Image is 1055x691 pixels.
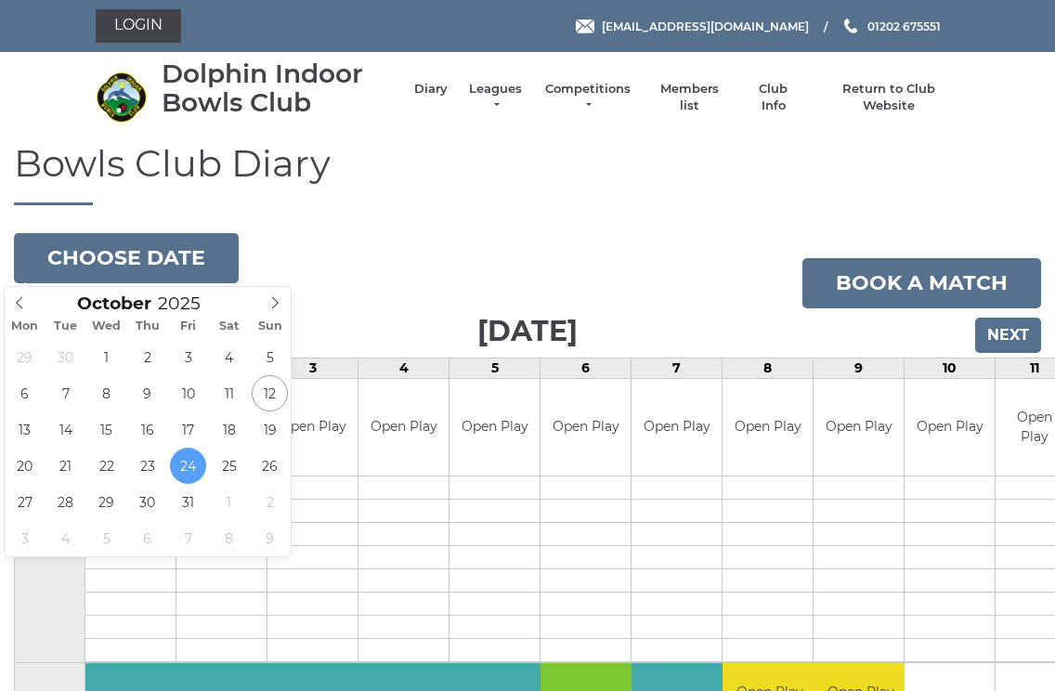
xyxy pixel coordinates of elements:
span: November 3, 2025 [7,520,43,556]
input: Scroll to increment [151,293,224,314]
span: October 15, 2025 [88,411,124,448]
span: November 2, 2025 [252,484,288,520]
span: November 7, 2025 [170,520,206,556]
span: October 30, 2025 [129,484,165,520]
span: October 1, 2025 [88,339,124,375]
span: October 2, 2025 [129,339,165,375]
span: Tue [46,320,86,332]
span: October 12, 2025 [252,375,288,411]
td: Open Play [358,379,449,476]
a: Club Info [747,81,801,114]
span: October 11, 2025 [211,375,247,411]
span: October 28, 2025 [47,484,84,520]
span: 01202 675551 [867,19,941,33]
td: 10 [905,358,996,378]
span: October 3, 2025 [170,339,206,375]
span: November 4, 2025 [47,520,84,556]
span: November 5, 2025 [88,520,124,556]
span: October 23, 2025 [129,448,165,484]
span: October 13, 2025 [7,411,43,448]
span: October 24, 2025 [170,448,206,484]
td: Open Play [632,379,722,476]
a: Diary [414,81,448,98]
span: November 1, 2025 [211,484,247,520]
td: 5 [449,358,541,378]
span: October 5, 2025 [252,339,288,375]
span: Mon [5,320,46,332]
span: October 31, 2025 [170,484,206,520]
span: Sat [209,320,250,332]
span: October 16, 2025 [129,411,165,448]
h1: Bowls Club Diary [14,143,1041,205]
span: October 25, 2025 [211,448,247,484]
span: October 29, 2025 [88,484,124,520]
td: 9 [814,358,905,378]
a: Phone us 01202 675551 [841,18,941,35]
td: 8 [723,358,814,378]
span: Thu [127,320,168,332]
span: October 10, 2025 [170,375,206,411]
span: Wed [86,320,127,332]
div: Dolphin Indoor Bowls Club [162,59,396,117]
span: [EMAIL_ADDRESS][DOMAIN_NAME] [602,19,809,33]
td: Open Play [449,379,540,476]
td: Open Play [723,379,813,476]
span: October 22, 2025 [88,448,124,484]
img: Dolphin Indoor Bowls Club [96,72,147,123]
span: October 14, 2025 [47,411,84,448]
input: Next [975,318,1041,353]
span: November 6, 2025 [129,520,165,556]
img: Email [576,20,594,33]
a: Competitions [543,81,632,114]
span: October 7, 2025 [47,375,84,411]
span: October 19, 2025 [252,411,288,448]
span: Scroll to increment [77,295,151,313]
span: October 20, 2025 [7,448,43,484]
td: Open Play [541,379,631,476]
a: Book a match [802,258,1041,308]
span: Sun [250,320,291,332]
span: September 30, 2025 [47,339,84,375]
span: October 6, 2025 [7,375,43,411]
td: Open Play [267,379,358,476]
span: October 27, 2025 [7,484,43,520]
span: October 17, 2025 [170,411,206,448]
span: October 21, 2025 [47,448,84,484]
td: Open Play [814,379,904,476]
span: October 9, 2025 [129,375,165,411]
td: 3 [267,358,358,378]
a: Leagues [466,81,525,114]
span: October 8, 2025 [88,375,124,411]
td: 4 [358,358,449,378]
a: Email [EMAIL_ADDRESS][DOMAIN_NAME] [576,18,809,35]
img: Phone us [844,19,857,33]
a: Login [96,9,181,43]
span: November 9, 2025 [252,520,288,556]
td: 6 [541,358,632,378]
span: November 8, 2025 [211,520,247,556]
td: 7 [632,358,723,378]
span: October 18, 2025 [211,411,247,448]
a: Return to Club Website [819,81,959,114]
button: Choose date [14,233,239,283]
td: Open Play [905,379,995,476]
span: October 26, 2025 [252,448,288,484]
a: Members list [650,81,727,114]
span: October 4, 2025 [211,339,247,375]
span: Fri [168,320,209,332]
span: September 29, 2025 [7,339,43,375]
